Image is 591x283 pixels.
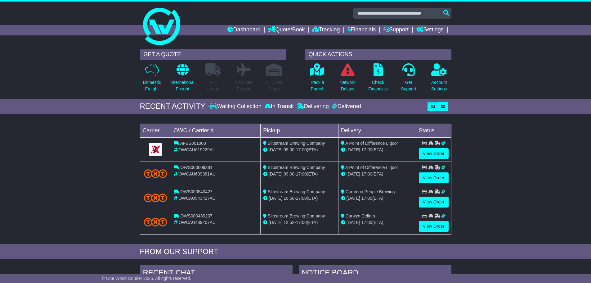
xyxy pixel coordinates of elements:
p: Account Settings [431,79,447,92]
a: AccountSettings [431,63,447,96]
span: [DATE] [269,220,282,225]
div: - (ETA) [263,171,336,177]
a: Financials [347,25,376,35]
span: © One World Courier 2025. All rights reserved. [102,276,191,281]
span: [DATE] [347,147,360,152]
p: Check Financials [368,79,388,92]
p: Air / Sea Depot [266,79,283,92]
span: 17:00 [296,171,307,176]
a: View Order [419,148,449,159]
span: 17:00 [361,171,372,176]
span: 17:00 [296,220,307,225]
a: Settings [416,25,444,35]
div: Delivered [330,103,361,110]
a: GetSupport [401,63,416,96]
div: - (ETA) [263,147,336,153]
span: 17:00 [296,147,307,152]
a: Quote/Book [268,25,305,35]
img: TNT_Domestic.png [144,169,167,178]
span: 10:50 [284,196,294,201]
td: Pickup [261,124,338,137]
span: OWCAU543427AU [178,196,216,201]
div: NOTICE BOARD [299,265,451,282]
span: 17:00 [296,196,307,201]
img: TNT_Domestic.png [144,194,167,202]
div: Waiting Collection [210,103,263,110]
img: GetCarrierServiceLogo [149,143,162,156]
span: OWS000543427 [180,189,213,194]
span: 17:00 [361,196,372,201]
a: InternationalFreight [170,63,195,96]
div: Delivering [295,103,330,110]
a: Tracking [312,25,340,35]
span: 17:00 [361,220,372,225]
div: - (ETA) [263,195,336,202]
div: (ETA) [341,195,414,202]
span: 09:00 [284,147,294,152]
span: [DATE] [269,171,282,176]
td: Status [416,124,451,137]
span: Common People Brewing [346,189,395,194]
div: In Transit [263,103,295,110]
span: OWS000609381 [180,165,213,170]
p: International Freight [171,79,195,92]
p: Full Loads [205,79,221,92]
div: RECENT ACTIVITY - [140,102,210,111]
a: View Order [419,221,449,232]
td: Carrier [140,124,171,137]
span: 09:00 [284,171,294,176]
span: A Point of Difference Liquor [345,141,398,146]
img: TNT_Domestic.png [144,218,167,226]
p: Network Delays [339,79,355,92]
span: OWCAU489207AU [178,220,216,225]
a: View Order [419,197,449,208]
a: Support [383,25,409,35]
span: [DATE] [269,147,282,152]
span: Slipstream Brewing Company [268,189,325,194]
span: 17:00 [361,147,372,152]
a: Dashboard [227,25,261,35]
div: - (ETA) [263,219,336,226]
div: (ETA) [341,147,414,153]
div: RECENT CHAT [140,265,293,282]
span: Slipstream Brewing Company [268,141,325,146]
span: [DATE] [347,196,360,201]
a: View Order [419,172,449,183]
div: QUICK ACTIONS [305,49,451,60]
a: DomesticFreight [142,63,161,96]
span: [DATE] [347,171,360,176]
span: Slipstream Brewing Company [268,213,325,218]
p: Get Support [401,79,416,92]
div: GET A QUOTE [140,49,286,60]
a: CheckFinancials [368,63,388,96]
div: FROM OUR SUPPORT [140,247,451,256]
div: (ETA) [341,171,414,177]
td: Delivery [338,124,416,137]
p: Domestic Freight [143,79,161,92]
span: A Point of Difference Liquor [345,165,398,170]
span: AFSS001008 [180,141,206,146]
p: Air & Sea Freight [235,79,253,92]
p: Track a Parcel [310,79,324,92]
span: [DATE] [269,196,282,201]
span: OWCAU619229AU [178,147,216,152]
span: OWS000489207 [180,213,213,218]
a: NetworkDelays [339,63,356,96]
span: Slipstream Brewing Company [268,165,325,170]
span: OWCAU609381AU [178,171,216,176]
span: [DATE] [347,220,360,225]
span: Carwyn Cellars [346,213,375,218]
div: (ETA) [341,219,414,226]
td: OWC / Carrier # [171,124,261,137]
span: 12:52 [284,220,294,225]
a: Track aParcel [310,63,325,96]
